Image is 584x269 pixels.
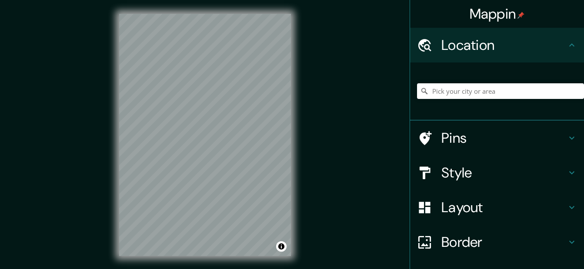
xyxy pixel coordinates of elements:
img: pin-icon.png [517,12,524,19]
button: Toggle attribution [276,241,287,252]
div: Location [410,28,584,62]
div: Pins [410,121,584,155]
h4: Location [441,36,567,54]
canvas: Map [119,14,291,256]
h4: Border [441,233,567,251]
h4: Mappin [470,5,525,23]
h4: Pins [441,129,567,147]
h4: Layout [441,199,567,216]
div: Border [410,225,584,259]
div: Style [410,155,584,190]
input: Pick your city or area [417,83,584,99]
div: Layout [410,190,584,225]
h4: Style [441,164,567,181]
